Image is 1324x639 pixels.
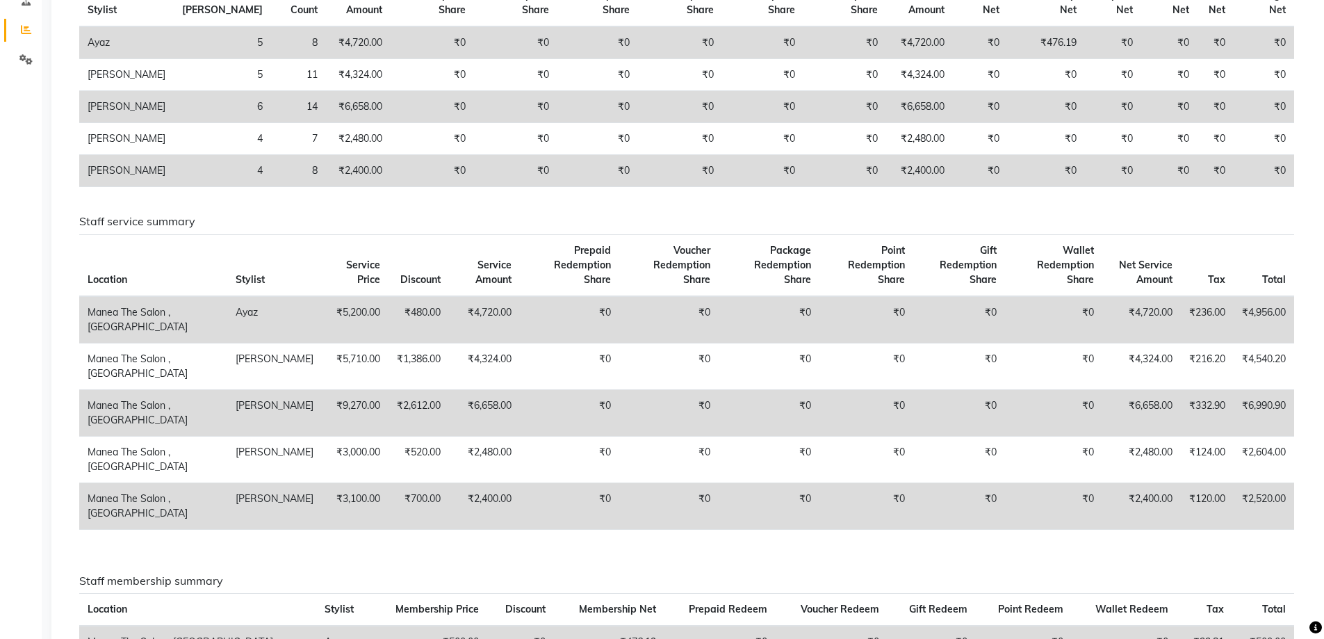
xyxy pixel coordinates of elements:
td: ₹4,720.00 [1102,296,1181,343]
td: ₹3,000.00 [322,436,388,483]
td: ₹6,658.00 [1102,389,1181,436]
td: ₹0 [619,483,719,529]
td: ₹0 [1234,59,1294,91]
td: ₹2,400.00 [326,155,391,187]
td: ₹2,480.00 [886,123,954,155]
td: 5 [174,59,271,91]
td: Manea The Salon , [GEOGRAPHIC_DATA] [79,343,227,389]
td: ₹0 [619,436,719,483]
td: [PERSON_NAME] [227,483,322,529]
td: ₹0 [1234,123,1294,155]
td: ₹0 [474,123,557,155]
td: ₹0 [474,91,557,123]
td: [PERSON_NAME] [79,155,174,187]
td: ₹4,956.00 [1234,296,1294,343]
td: ₹2,400.00 [886,155,954,187]
td: ₹0 [913,296,1005,343]
td: Ayaz [227,296,322,343]
span: Voucher Redeem [801,603,879,615]
td: ₹0 [953,123,1008,155]
td: ₹6,990.90 [1234,389,1294,436]
span: Point Redemption Share [848,244,905,286]
td: ₹0 [638,155,722,187]
td: 11 [271,59,326,91]
td: ₹0 [719,389,819,436]
td: ₹0 [1141,59,1198,91]
td: ₹0 [520,483,619,529]
td: 5 [174,26,271,59]
td: ₹0 [638,123,722,155]
td: ₹0 [557,91,638,123]
td: ₹4,720.00 [886,26,954,59]
td: ₹2,520.00 [1234,483,1294,529]
td: ₹2,480.00 [1102,436,1181,483]
td: ₹4,324.00 [449,343,520,389]
span: Discount [400,273,441,286]
span: Total [1262,273,1286,286]
td: ₹0 [719,296,819,343]
span: Discount [505,603,546,615]
td: ₹520.00 [389,436,449,483]
td: ₹0 [520,296,619,343]
td: ₹332.90 [1181,389,1234,436]
td: Manea The Salon , [GEOGRAPHIC_DATA] [79,436,227,483]
td: ₹0 [913,436,1005,483]
td: ₹0 [722,91,803,123]
td: ₹0 [1005,389,1102,436]
span: Membership Price [395,603,479,615]
td: ₹0 [1234,155,1294,187]
td: ₹3,100.00 [322,483,388,529]
td: ₹4,324.00 [886,59,954,91]
td: ₹4,540.20 [1234,343,1294,389]
span: Prepaid Redeem [689,603,767,615]
td: ₹0 [953,26,1008,59]
td: ₹0 [474,59,557,91]
td: ₹0 [719,436,819,483]
td: ₹476.19 [1008,26,1085,59]
td: ₹0 [803,91,886,123]
td: ₹0 [803,26,886,59]
td: ₹5,710.00 [322,343,388,389]
td: ₹0 [638,59,722,91]
td: ₹0 [803,123,886,155]
td: ₹0 [1005,483,1102,529]
span: Service Amount [475,259,512,286]
td: ₹0 [1141,91,1198,123]
td: ₹0 [391,91,474,123]
td: ₹0 [722,59,803,91]
td: ₹4,720.00 [326,26,391,59]
td: ₹120.00 [1181,483,1234,529]
span: Voucher Redemption Share [653,244,710,286]
span: Location [88,273,127,286]
td: ₹0 [819,296,914,343]
td: ₹0 [819,436,914,483]
td: ₹6,658.00 [449,389,520,436]
span: Tax [1207,603,1224,615]
td: ₹0 [1198,59,1234,91]
td: [PERSON_NAME] [79,123,174,155]
td: ₹6,658.00 [326,91,391,123]
td: ₹0 [803,155,886,187]
td: ₹0 [391,59,474,91]
td: ₹0 [1085,91,1141,123]
span: Tax [1208,273,1225,286]
td: ₹0 [474,26,557,59]
td: ₹0 [520,389,619,436]
td: 4 [174,155,271,187]
td: ₹0 [1008,155,1085,187]
td: ₹0 [619,343,719,389]
td: ₹2,604.00 [1234,436,1294,483]
span: Service Price [346,259,380,286]
span: Location [88,603,127,615]
span: Wallet Redeem [1095,603,1168,615]
td: ₹2,480.00 [449,436,520,483]
span: Stylist [236,273,265,286]
td: ₹0 [1085,59,1141,91]
td: Manea The Salon , [GEOGRAPHIC_DATA] [79,389,227,436]
td: ₹6,658.00 [886,91,954,123]
td: Manea The Salon , [GEOGRAPHIC_DATA] [79,483,227,529]
span: Gift Redemption Share [940,244,997,286]
td: ₹0 [1198,26,1234,59]
td: ₹216.20 [1181,343,1234,389]
td: ₹0 [520,343,619,389]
